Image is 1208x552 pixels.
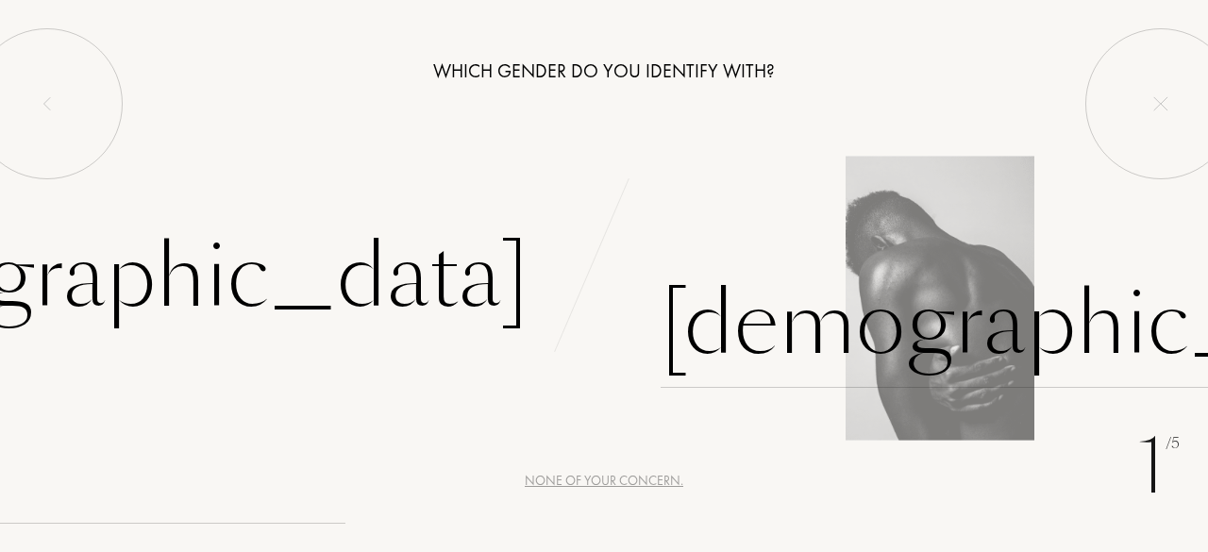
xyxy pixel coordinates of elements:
[1166,433,1180,455] span: /5
[1153,96,1168,111] img: quit_onboard.svg
[525,471,683,491] div: None of your concern.
[1137,410,1180,524] div: 1
[40,96,55,111] img: left_onboard.svg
